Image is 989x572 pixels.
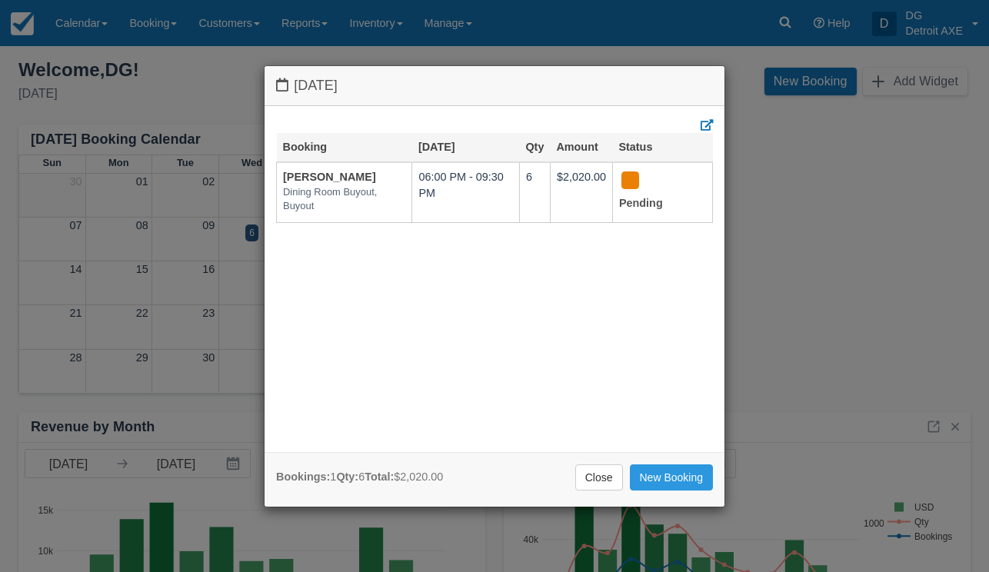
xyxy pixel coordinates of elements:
[556,141,598,153] a: Amount
[618,141,652,153] a: Status
[525,141,544,153] a: Qty
[283,171,376,183] a: [PERSON_NAME]
[550,162,612,222] td: $2,020.00
[619,169,693,216] div: Pending
[519,162,550,222] td: 6
[283,185,405,214] em: Dining Room Buyout, Buyout
[630,464,714,491] a: New Booking
[365,471,394,483] strong: Total:
[412,162,519,222] td: 06:00 PM - 09:30 PM
[276,469,443,485] div: 1 6 $2,020.00
[276,78,713,94] h4: [DATE]
[575,464,623,491] a: Close
[418,141,455,153] a: [DATE]
[283,141,328,153] a: Booking
[276,471,330,483] strong: Bookings:
[336,471,358,483] strong: Qty:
